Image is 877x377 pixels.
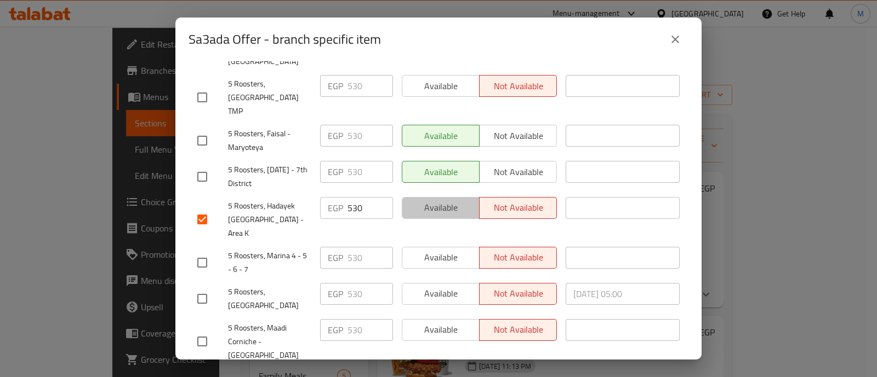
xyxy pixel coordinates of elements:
[348,247,393,269] input: Please enter price
[228,127,311,154] span: 5 Roosters, Faisal - Maryoteya
[228,77,311,118] span: 5 Roosters, [GEOGRAPHIC_DATA] TMP
[228,27,311,68] span: 5 Roosters, Masaken Sheraton - [GEOGRAPHIC_DATA]
[348,161,393,183] input: Please enter price
[328,129,343,142] p: EGP
[228,199,311,240] span: 5 Roosters, Hadayek [GEOGRAPHIC_DATA] - Area K
[328,79,343,92] p: EGP
[662,26,688,53] button: close
[328,323,343,337] p: EGP
[328,201,343,214] p: EGP
[328,287,343,300] p: EGP
[348,319,393,341] input: Please enter price
[348,125,393,147] input: Please enter price
[228,285,311,312] span: 5 Roosters, [GEOGRAPHIC_DATA]
[348,283,393,305] input: Please enter price
[479,197,557,219] button: Not available
[348,75,393,97] input: Please enter price
[189,31,381,48] h2: Sa3ada Offer - branch specific item
[228,163,311,190] span: 5 Roosters, [DATE] - 7th District
[228,321,311,362] span: 5 Roosters, Maadi Corniche - [GEOGRAPHIC_DATA]
[228,249,311,276] span: 5 Roosters, Marina 4 - 5 - 6 - 7
[328,165,343,178] p: EGP
[348,197,393,219] input: Please enter price
[328,251,343,264] p: EGP
[484,200,553,216] span: Not available
[407,200,475,216] span: Available
[402,197,480,219] button: Available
